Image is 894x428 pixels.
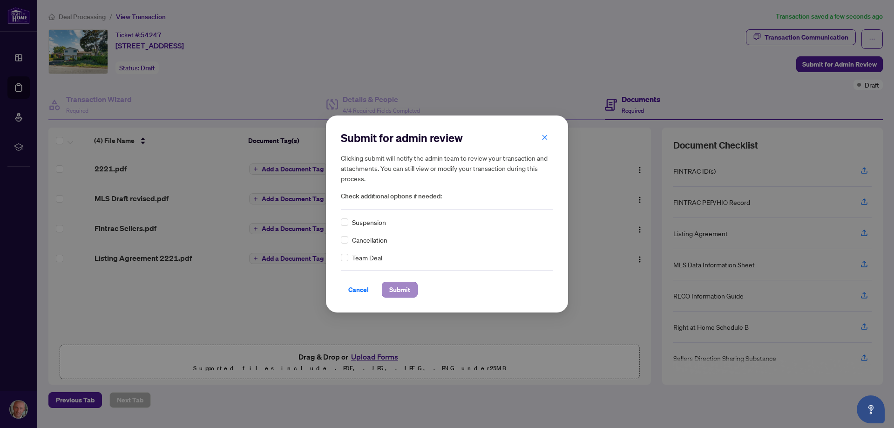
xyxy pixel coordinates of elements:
div: Keywords by Traffic [103,55,157,61]
img: tab_keywords_by_traffic_grey.svg [93,54,100,61]
span: Suspension [352,217,386,227]
span: close [542,134,548,141]
h2: Submit for admin review [341,130,553,145]
span: Check additional options if needed: [341,191,553,202]
span: Cancellation [352,235,387,245]
div: Domain: [PERSON_NAME][DOMAIN_NAME] [24,24,154,32]
h5: Clicking submit will notify the admin team to review your transaction and attachments. You can st... [341,153,553,183]
div: v 4.0.25 [26,15,46,22]
img: tab_domain_overview_orange.svg [25,54,33,61]
button: Cancel [341,282,376,298]
span: Team Deal [352,252,382,263]
img: logo_orange.svg [15,15,22,22]
button: Submit [382,282,418,298]
span: Cancel [348,282,369,297]
div: Domain Overview [35,55,83,61]
img: website_grey.svg [15,24,22,32]
span: Submit [389,282,410,297]
button: Open asap [857,395,885,423]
